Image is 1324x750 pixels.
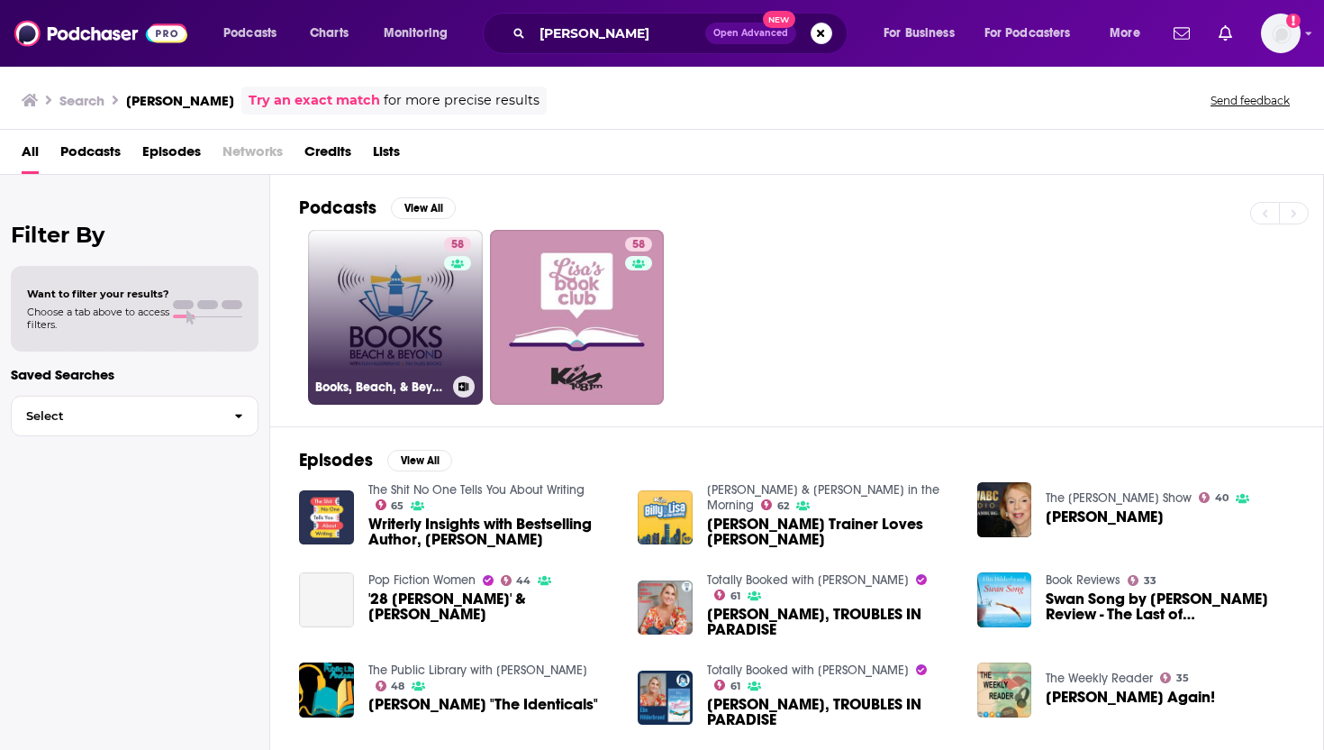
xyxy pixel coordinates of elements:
h2: Episodes [299,449,373,471]
span: Open Advanced [713,29,788,38]
span: Podcasts [223,21,277,46]
a: 33 [1128,575,1156,586]
button: open menu [211,19,300,48]
a: The Weekly Reader [1046,671,1153,686]
span: 62 [777,502,789,510]
h2: Filter By [11,222,258,248]
button: open menu [973,19,1097,48]
a: Billy & Lisa in the Morning [707,482,939,513]
button: Open AdvancedNew [705,23,796,44]
a: Try an exact match [249,90,380,111]
input: Search podcasts, credits, & more... [532,19,705,48]
a: Book Reviews [1046,572,1120,588]
a: 62 [761,499,789,510]
h3: Search [59,92,104,109]
span: 33 [1144,577,1156,585]
a: Elin Hilderbrand, TROUBLES IN PARADISE [707,697,956,727]
span: [PERSON_NAME] [1046,509,1164,525]
img: Swan Song by Elin Hilderbrand Review - The Last of Elin Hilderbrand's Bestselling Nantucket Novels [977,572,1032,627]
span: Logged in as LaurenSWPR [1261,14,1301,53]
a: 61 [714,590,740,600]
button: Send feedback [1205,93,1295,108]
span: Choose a tab above to access filters. [27,306,169,331]
span: More [1110,21,1140,46]
span: Episodes [142,137,201,174]
img: Writerly Insights with Bestselling Author, Elin Hilderbrand [299,490,354,545]
a: 58 [444,237,471,252]
img: User Profile [1261,14,1301,53]
span: Networks [222,137,283,174]
a: 61 [714,680,740,691]
span: For Business [884,21,955,46]
span: 35 [1176,674,1189,682]
a: Elin Hilderbrand "The Identicals" [299,663,354,718]
img: Elin Hilderbrand Again! [977,663,1032,718]
a: Totally Booked with Zibby [707,572,909,588]
img: Elin Hilderbrand, TROUBLES IN PARADISE [638,671,693,726]
span: [PERSON_NAME] "The Identicals" [368,697,598,712]
span: 58 [632,236,645,254]
a: '28 Summers' & Elin Hilderbrand [299,572,354,627]
a: All [22,137,39,174]
img: Elin Hilderbrand [977,482,1032,537]
a: 58 [625,237,652,252]
span: 40 [1215,494,1229,502]
a: The Shit No One Tells You About Writing [368,482,585,498]
span: '28 [PERSON_NAME]' & [PERSON_NAME] [368,591,617,622]
a: '28 Summers' & Elin Hilderbrand [368,591,617,622]
a: Pop Fiction Women [368,572,476,588]
a: 48 [376,681,405,691]
h2: Podcasts [299,197,376,219]
a: Show notifications dropdown [1166,18,1197,49]
a: The Joan Hamburg Show [1046,490,1192,506]
a: Elin Hilderbrand [1046,509,1164,525]
svg: Add a profile image [1286,14,1301,28]
span: Monitoring [384,21,448,46]
span: 61 [730,592,740,600]
span: Writerly Insights with Bestselling Author, [PERSON_NAME] [368,517,617,547]
span: [PERSON_NAME], TROUBLES IN PARADISE [707,607,956,637]
a: 58 [490,230,665,405]
span: Charts [310,21,349,46]
span: Credits [304,137,351,174]
span: 44 [516,577,531,585]
a: Writerly Insights with Bestselling Author, Elin Hilderbrand [368,517,617,547]
span: [PERSON_NAME] Trainer Loves [PERSON_NAME] [707,517,956,547]
button: Select [11,396,258,436]
button: View All [387,450,452,471]
p: Saved Searches [11,366,258,383]
a: Podcasts [60,137,121,174]
a: Lists [373,137,400,174]
img: Meghan Trainer Loves Elin Hilderbrand [638,490,693,545]
span: New [763,11,795,28]
button: open menu [871,19,977,48]
span: for more precise results [384,90,540,111]
a: Podchaser - Follow, Share and Rate Podcasts [14,16,187,50]
button: open menu [371,19,471,48]
a: Charts [298,19,359,48]
h3: Books, Beach, & Beyond [315,380,446,395]
a: 65 [376,499,404,510]
a: Totally Booked with Zibby [707,663,909,678]
span: 65 [391,502,404,510]
button: open menu [1097,19,1163,48]
div: Search podcasts, credits, & more... [500,13,865,54]
a: Elin Hilderbrand, TROUBLES IN PARADISE [638,581,693,636]
span: [PERSON_NAME], TROUBLES IN PARADISE [707,697,956,727]
a: 58Books, Beach, & Beyond [308,230,483,405]
a: Elin Hilderbrand, TROUBLES IN PARADISE [707,607,956,637]
span: Select [12,410,220,422]
a: Elin Hilderbrand Again! [1046,690,1215,705]
a: Elin Hilderbrand "The Identicals" [368,697,598,712]
a: 44 [501,575,531,586]
button: Show profile menu [1261,14,1301,53]
button: View All [391,197,456,219]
